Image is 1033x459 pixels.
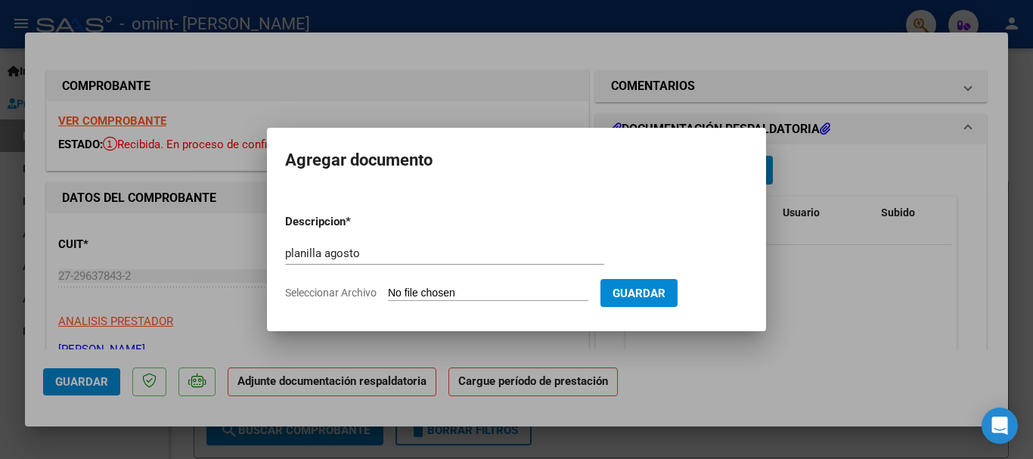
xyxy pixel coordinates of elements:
[285,287,377,299] span: Seleccionar Archivo
[982,408,1018,444] div: Open Intercom Messenger
[285,213,424,231] p: Descripcion
[600,279,678,307] button: Guardar
[613,287,665,300] span: Guardar
[285,146,748,175] h2: Agregar documento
